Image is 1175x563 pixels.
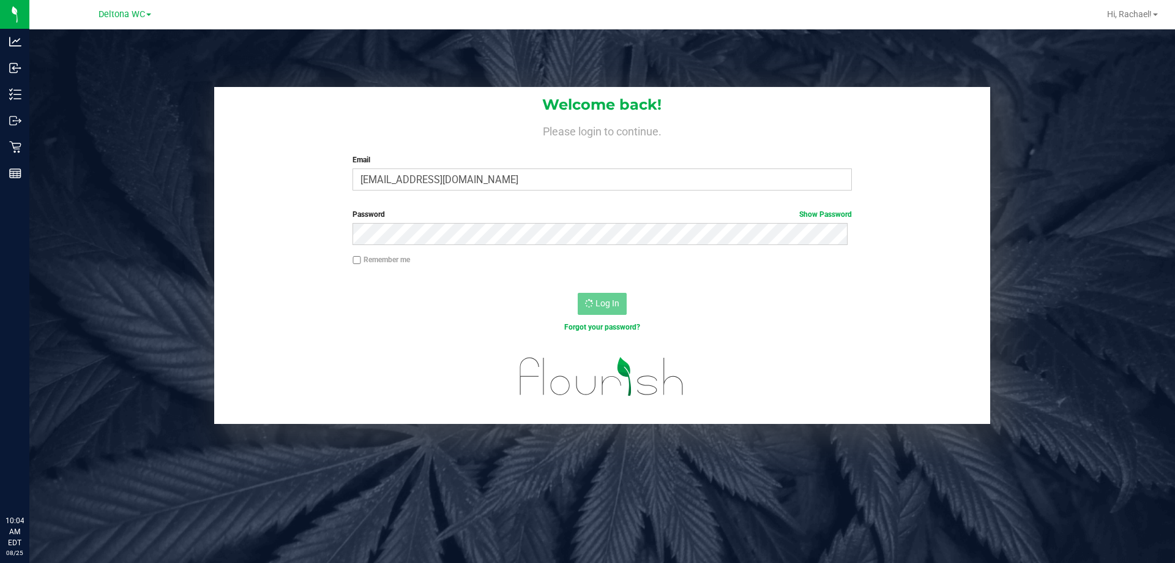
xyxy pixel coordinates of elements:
[505,346,699,408] img: flourish_logo.svg
[9,62,21,74] inline-svg: Inbound
[352,154,851,165] label: Email
[1107,9,1152,19] span: Hi, Rachael!
[99,9,145,20] span: Deltona WC
[9,141,21,153] inline-svg: Retail
[6,548,24,557] p: 08/25
[352,256,361,265] input: Remember me
[9,36,21,48] inline-svg: Analytics
[564,323,640,331] a: Forgot your password?
[595,298,619,308] span: Log In
[799,210,852,219] a: Show Password
[214,123,990,137] h4: Please login to continue.
[352,254,410,265] label: Remember me
[9,88,21,100] inline-svg: Inventory
[214,97,990,113] h1: Welcome back!
[352,210,385,219] span: Password
[6,515,24,548] p: 10:04 AM EDT
[9,115,21,127] inline-svg: Outbound
[578,293,627,315] button: Log In
[9,167,21,179] inline-svg: Reports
